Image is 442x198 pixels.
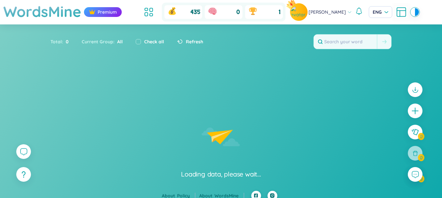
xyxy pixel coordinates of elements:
div: Current Group : [75,35,129,49]
img: crown icon [89,9,95,15]
span: [PERSON_NAME] [309,8,346,16]
div: Premium [84,7,122,17]
div: Loading data, please wait... [181,170,261,179]
span: ENG [373,9,388,15]
span: 0 [63,38,69,45]
span: All [115,39,123,45]
span: 1 [279,8,281,16]
span: plus [411,107,419,115]
span: 0 [237,8,240,16]
div: Total : [50,35,75,49]
span: 435 [190,8,200,16]
img: avatar [291,6,307,18]
a: avatarpro [291,4,309,20]
input: Search your word [314,35,377,49]
span: Refresh [186,38,203,45]
label: Check all [144,38,164,45]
